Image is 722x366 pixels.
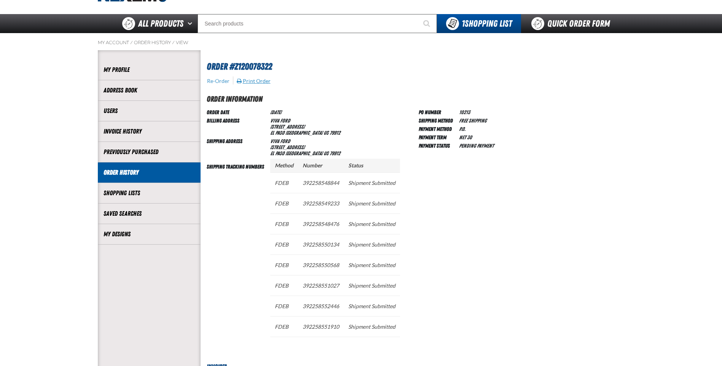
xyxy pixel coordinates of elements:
td: Shipment Submitted [344,193,400,213]
strong: 1 [462,18,465,29]
a: Shopping Lists [104,189,195,197]
span: [GEOGRAPHIC_DATA] [285,130,323,136]
td: FDEB [270,296,298,316]
span: EL PASO [270,150,284,156]
td: Payment Term [419,133,456,141]
td: Billing Address [207,116,267,137]
td: Shipment Submitted [344,275,400,296]
td: 392258548844 [298,172,344,193]
span: [STREET_ADDRESS] [270,124,305,130]
td: 392258548476 [298,213,344,234]
span: [DATE] [270,109,281,115]
td: 392258552446 [298,296,344,316]
td: FDEB [270,234,298,255]
a: My Account [98,40,129,46]
td: 392258551910 [298,316,344,337]
span: Shopping List [462,18,512,29]
td: Shipment Submitted [344,172,400,193]
bdo: 79912 [330,150,340,156]
td: FDEB [270,213,298,234]
button: You have 1 Shopping List. Open to view details [437,14,521,33]
td: PO Number [419,108,456,116]
nav: Breadcrumbs [98,40,625,46]
span: Order #Z120078322 [207,61,272,72]
span: Viva Ford [270,118,290,124]
a: Invoice History [104,127,195,136]
span: Viva Ford [270,138,290,144]
a: Quick Order Form [521,14,624,33]
td: 392258550568 [298,255,344,275]
td: Payment Method [419,124,456,133]
h2: Order Information [207,93,625,105]
td: FDEB [270,275,298,296]
span: / [130,40,133,46]
td: 392258550134 [298,234,344,255]
td: FDEB [270,172,298,193]
td: Shipment Submitted [344,296,400,316]
button: Re-Order [207,78,230,84]
td: FDEB [270,255,298,275]
td: Shipping Address [207,137,267,157]
span: Free Shipping [459,118,486,124]
a: Users [104,107,195,115]
button: Start Searching [418,14,437,33]
input: Search [198,14,437,33]
th: Method [270,159,298,173]
button: Print Order [236,78,271,84]
span: US [324,150,328,156]
span: EL PASO [270,130,284,136]
span: [STREET_ADDRESS] [270,144,305,150]
td: Shipment Submitted [344,213,400,234]
a: Address Book [104,86,195,95]
span: 10213 [459,109,470,115]
td: FDEB [270,193,298,213]
a: Previously Purchased [104,148,195,156]
bdo: 79912 [330,130,340,136]
th: Number [298,159,344,173]
button: Open All Products pages [185,14,198,33]
td: Shipment Submitted [344,316,400,337]
span: Pending payment [459,143,494,149]
td: Shipment Submitted [344,234,400,255]
td: Shipment Submitted [344,255,400,275]
a: My Designs [104,230,195,239]
a: Order History [104,168,195,177]
td: 392258549233 [298,193,344,213]
td: Order Date [207,108,267,116]
span: P.O. [459,126,465,132]
td: Shipping Method [419,116,456,124]
a: View [176,40,188,46]
th: Status [344,159,400,173]
span: All Products [138,17,183,30]
td: 392258551027 [298,275,344,296]
td: Shipping Tracking Numbers [207,157,267,350]
td: Payment Status [419,141,456,150]
span: [GEOGRAPHIC_DATA] [285,150,323,156]
span: Net 30 [459,134,472,140]
td: FDEB [270,316,298,337]
a: Order History [134,40,171,46]
a: My Profile [104,65,195,74]
span: / [172,40,175,46]
a: Saved Searches [104,209,195,218]
span: US [324,130,328,136]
